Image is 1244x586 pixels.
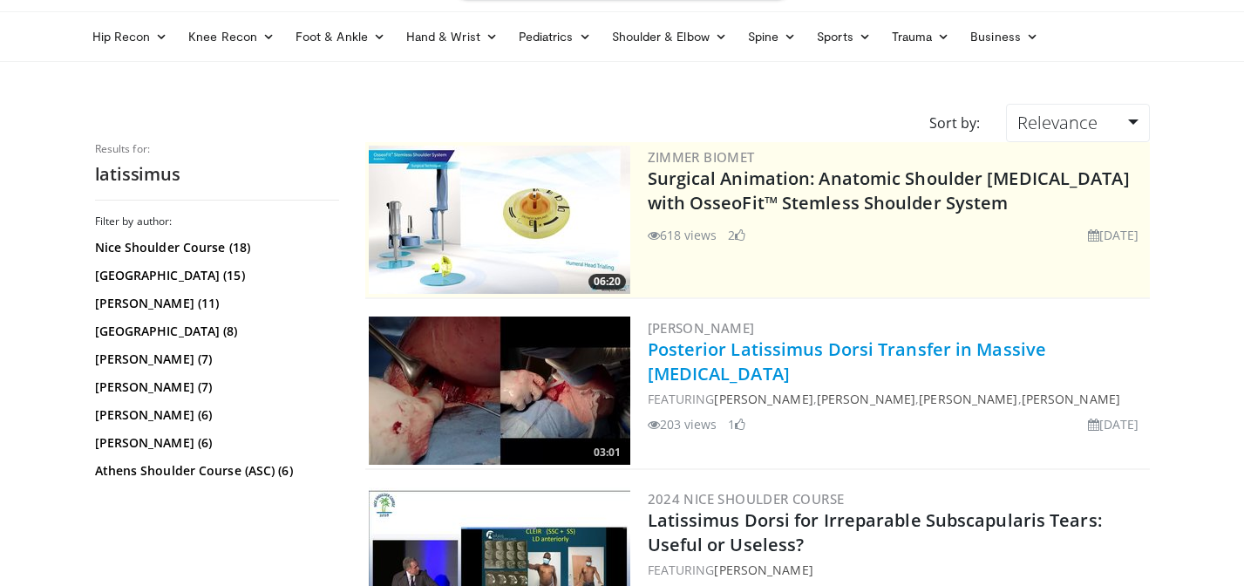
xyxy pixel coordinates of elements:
[588,274,626,290] span: 06:20
[1006,104,1149,142] a: Relevance
[806,19,881,54] a: Sports
[95,215,339,228] h3: Filter by author:
[648,319,755,337] a: [PERSON_NAME]
[881,19,961,54] a: Trauma
[648,390,1146,408] div: FEATURING , , ,
[960,19,1049,54] a: Business
[648,415,717,433] li: 203 views
[738,19,806,54] a: Spine
[588,445,626,460] span: 03:01
[508,19,602,54] a: Pediatrics
[648,490,845,508] a: 2024 Nice Shoulder Course
[728,226,745,244] li: 2
[714,391,812,407] a: [PERSON_NAME]
[95,378,335,396] a: [PERSON_NAME] (7)
[95,142,339,156] p: Results for:
[648,508,1102,556] a: Latissimus Dorsi for Irreparable Subscapularis Tears: Useful or Useless?
[369,146,630,294] a: 06:20
[919,391,1017,407] a: [PERSON_NAME]
[602,19,738,54] a: Shoulder & Elbow
[95,267,335,284] a: [GEOGRAPHIC_DATA] (15)
[369,146,630,294] img: 84e7f812-2061-4fff-86f6-cdff29f66ef4.300x170_q85_crop-smart_upscale.jpg
[95,434,335,452] a: [PERSON_NAME] (6)
[95,295,335,312] a: [PERSON_NAME] (11)
[95,323,335,340] a: [GEOGRAPHIC_DATA] (8)
[178,19,285,54] a: Knee Recon
[728,415,745,433] li: 1
[1088,415,1139,433] li: [DATE]
[817,391,915,407] a: [PERSON_NAME]
[369,317,630,465] img: 16c22569-32e3-4d6c-b618-ed3919dbf96c.300x170_q85_crop-smart_upscale.jpg
[1022,391,1120,407] a: [PERSON_NAME]
[95,163,339,186] h2: latissimus
[285,19,396,54] a: Foot & Ankle
[396,19,508,54] a: Hand & Wrist
[95,239,335,256] a: Nice Shoulder Course (18)
[95,406,335,424] a: [PERSON_NAME] (6)
[648,226,717,244] li: 618 views
[648,337,1047,385] a: Posterior Latissimus Dorsi Transfer in Massive [MEDICAL_DATA]
[95,351,335,368] a: [PERSON_NAME] (7)
[648,561,1146,579] div: FEATURING
[648,167,1130,215] a: Surgical Animation: Anatomic Shoulder [MEDICAL_DATA] with OsseoFit™ Stemless Shoulder System
[714,562,812,578] a: [PERSON_NAME]
[1017,111,1098,134] span: Relevance
[1088,226,1139,244] li: [DATE]
[82,19,179,54] a: Hip Recon
[369,317,630,465] a: 03:01
[648,148,755,166] a: Zimmer Biomet
[916,104,993,142] div: Sort by:
[95,462,335,480] a: Athens Shoulder Course (ASC) (6)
